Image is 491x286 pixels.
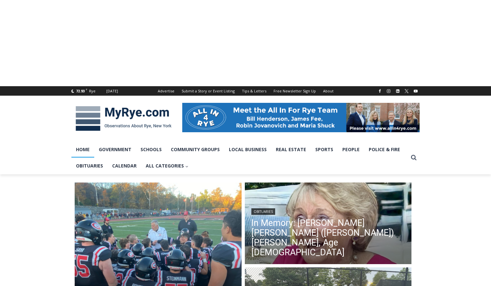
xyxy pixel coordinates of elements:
[86,87,87,91] span: F
[89,88,96,94] div: Rye
[403,87,410,95] a: X
[71,102,176,135] img: MyRye.com
[245,183,412,266] img: Obituary - Maureen Catherine Devlin Koecheler
[364,141,405,158] a: Police & Fire
[154,86,337,96] nav: Secondary Navigation
[238,86,270,96] a: Tips & Letters
[182,103,420,132] img: All in for Rye
[108,158,141,174] a: Calendar
[106,88,118,94] div: [DATE]
[320,86,337,96] a: About
[76,88,85,93] span: 72.93
[146,162,188,169] span: All Categories
[166,141,224,158] a: Community Groups
[376,87,384,95] a: Facebook
[224,141,271,158] a: Local Business
[394,87,402,95] a: Linkedin
[71,158,108,174] a: Obituaries
[408,152,420,164] button: View Search Form
[251,208,275,215] a: Obituaries
[71,141,94,158] a: Home
[94,141,136,158] a: Government
[311,141,338,158] a: Sports
[271,141,311,158] a: Real Estate
[136,141,166,158] a: Schools
[154,86,178,96] a: Advertise
[245,183,412,266] a: Read More In Memory: Maureen Catherine (Devlin) Koecheler, Age 83
[71,141,408,174] nav: Primary Navigation
[385,87,393,95] a: Instagram
[251,218,405,257] a: In Memory: [PERSON_NAME] [PERSON_NAME] ([PERSON_NAME]) [PERSON_NAME], Age [DEMOGRAPHIC_DATA]
[412,87,420,95] a: YouTube
[141,158,193,174] a: All Categories
[338,141,364,158] a: People
[270,86,320,96] a: Free Newsletter Sign Up
[178,86,238,96] a: Submit a Story or Event Listing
